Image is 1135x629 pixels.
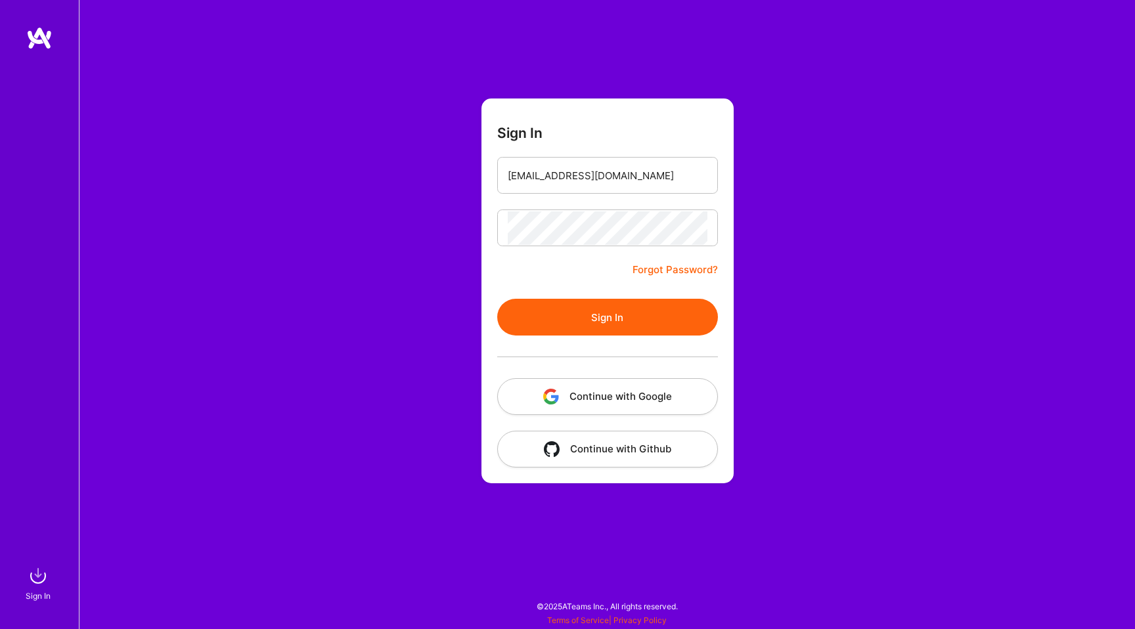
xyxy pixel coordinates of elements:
[497,378,718,415] button: Continue with Google
[28,563,51,603] a: sign inSign In
[543,389,559,404] img: icon
[497,431,718,467] button: Continue with Github
[544,441,560,457] img: icon
[508,159,707,192] input: Email...
[497,299,718,336] button: Sign In
[547,615,609,625] a: Terms of Service
[613,615,667,625] a: Privacy Policy
[26,26,53,50] img: logo
[497,125,543,141] h3: Sign In
[25,563,51,589] img: sign in
[79,590,1135,622] div: © 2025 ATeams Inc., All rights reserved.
[547,615,667,625] span: |
[633,262,718,278] a: Forgot Password?
[26,589,51,603] div: Sign In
